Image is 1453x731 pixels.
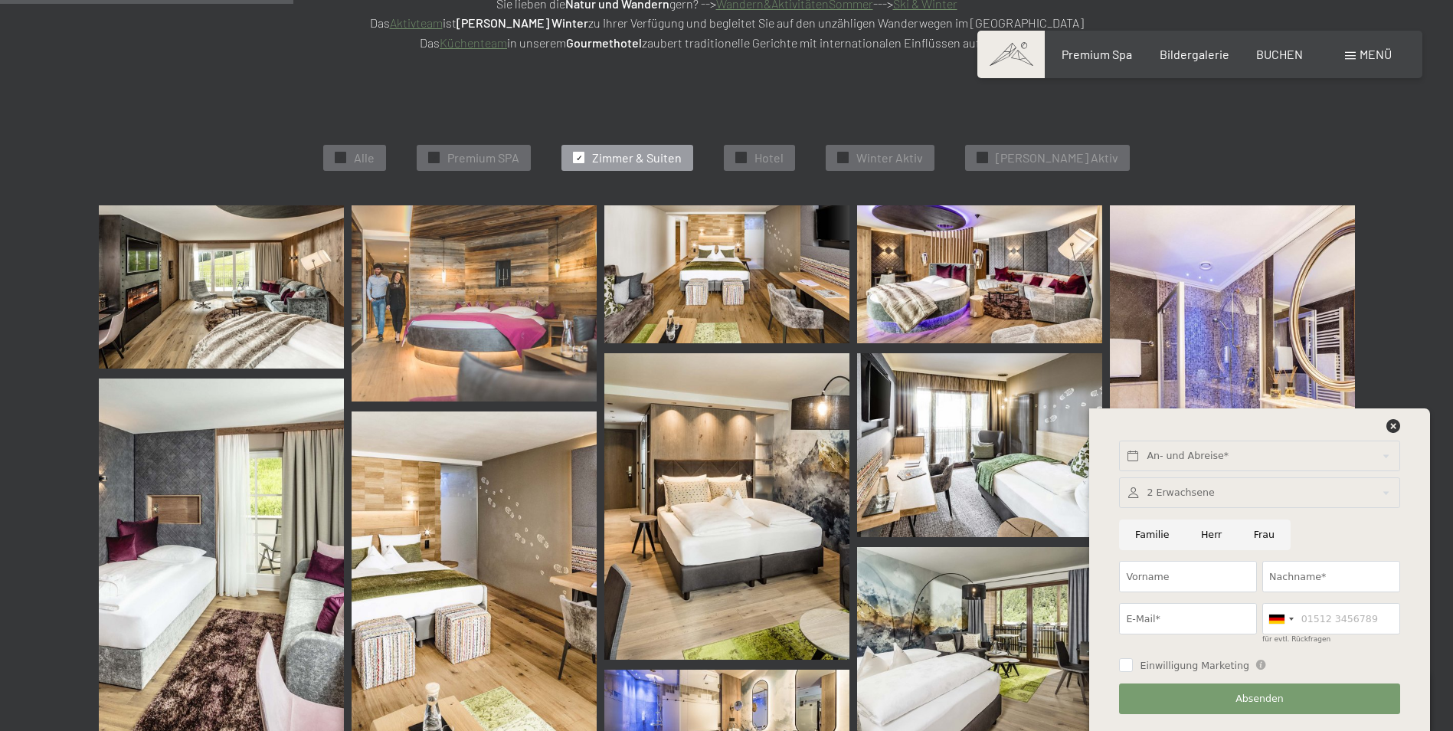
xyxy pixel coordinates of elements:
span: ✓ [980,152,986,163]
strong: Gourmethotel [566,35,642,50]
span: ✓ [840,152,846,163]
button: Absenden [1119,683,1399,715]
input: 01512 3456789 [1262,603,1400,634]
span: ✓ [576,152,582,163]
span: Menü [1360,47,1392,61]
a: Aktivteam [390,15,443,30]
a: Bildergalerie [1160,47,1229,61]
label: für evtl. Rückfragen [1262,635,1330,643]
span: Hotel [754,149,784,166]
span: ✓ [431,152,437,163]
img: Bildergalerie [352,205,597,402]
span: Winter Aktiv [856,149,923,166]
span: ✓ [738,152,744,163]
span: ✓ [338,152,344,163]
img: Bildergalerie [1110,205,1355,549]
a: BUCHEN [1256,47,1303,61]
span: [PERSON_NAME] Aktiv [996,149,1118,166]
a: Premium Spa [1062,47,1132,61]
img: Bildergalerie [857,353,1102,537]
img: Bildergalerie [857,205,1102,343]
img: Bildergalerie [99,205,344,369]
span: Premium SPA [447,149,519,166]
div: Germany (Deutschland): +49 [1263,604,1298,634]
strong: [PERSON_NAME] Winter [457,15,588,30]
span: Alle [354,149,375,166]
span: Absenden [1235,692,1284,706]
img: Bildergalerie [604,353,849,660]
a: Küchenteam [440,35,507,50]
span: Einwilligung Marketing [1140,659,1249,673]
img: Bildergalerie [604,205,849,343]
span: Zimmer & Suiten [592,149,682,166]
